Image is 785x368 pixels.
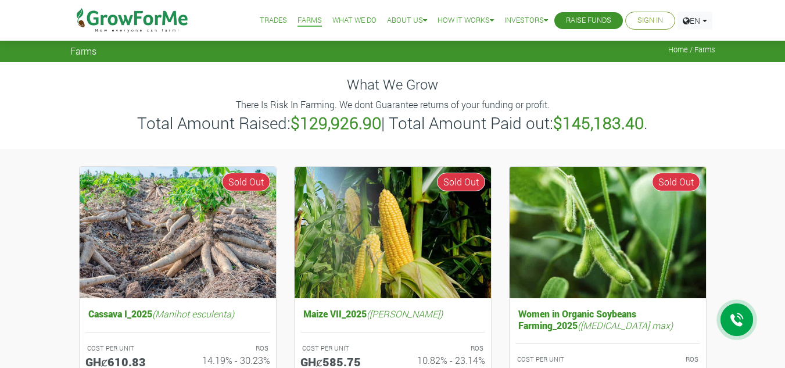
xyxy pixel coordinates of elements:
[70,76,715,93] h4: What We Grow
[300,305,485,322] h5: Maize VII_2025
[72,98,714,112] p: There Is Risk In Farming. We dont Guarantee returns of your funding or profit.
[387,15,427,27] a: About Us
[72,113,714,133] h3: Total Amount Raised: | Total Amount Paid out: .
[295,167,491,299] img: growforme image
[678,12,712,30] a: EN
[87,344,167,353] p: COST PER UNIT
[80,167,276,299] img: growforme image
[437,173,485,191] span: Sold Out
[510,167,706,299] img: growforme image
[652,173,700,191] span: Sold Out
[637,15,663,27] a: Sign In
[402,355,485,366] h6: 10.82% - 23.14%
[222,173,270,191] span: Sold Out
[85,305,270,322] h5: Cassava I_2025
[517,355,597,365] p: COST PER UNIT
[70,45,96,56] span: Farms
[403,344,483,353] p: ROS
[515,305,700,333] h5: Women in Organic Soybeans Farming_2025
[566,15,611,27] a: Raise Funds
[553,112,644,134] b: $145,183.40
[291,112,381,134] b: $129,926.90
[504,15,548,27] a: Investors
[438,15,494,27] a: How it Works
[618,355,698,365] p: ROS
[367,308,443,320] i: ([PERSON_NAME])
[668,45,715,54] span: Home / Farms
[332,15,377,27] a: What We Do
[188,344,268,353] p: ROS
[152,308,234,320] i: (Manihot esculenta)
[187,355,270,366] h6: 14.19% - 30.23%
[260,15,287,27] a: Trades
[302,344,382,353] p: COST PER UNIT
[578,319,673,331] i: ([MEDICAL_DATA] max)
[297,15,322,27] a: Farms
